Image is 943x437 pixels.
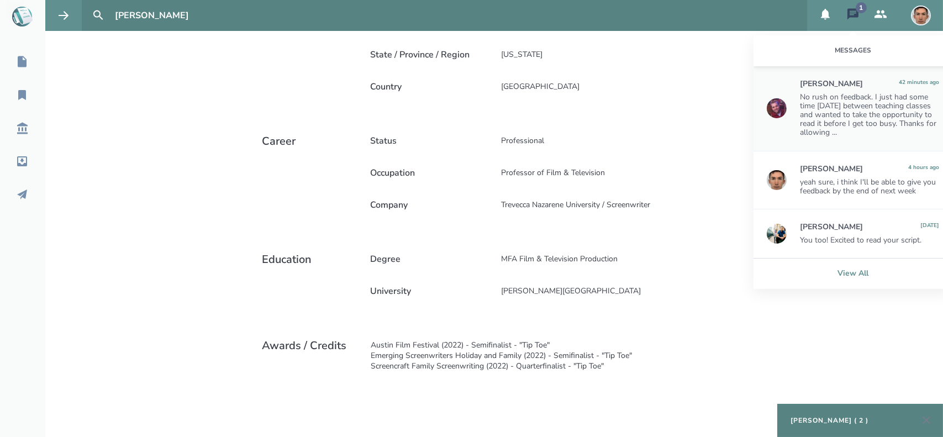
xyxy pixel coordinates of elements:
div: Friday, September 5, 2025 at 9:09:44 PM [920,223,939,231]
img: user_1673573717-crop.jpg [767,224,787,244]
div: No rush on feedback. I just had some time [DATE] between teaching classes and wanted to take the ... [800,93,939,137]
img: user_1756948650-crop.jpg [767,170,787,190]
div: Monday, September 8, 2025 at 6:39:16 PM [899,80,939,88]
div: [PERSON_NAME] ( 2 ) [791,416,868,425]
div: 1 [856,2,867,13]
div: yeah sure, i think I'll be able to give you feedback by the end of next week [800,178,939,196]
h2: Location [262,15,362,96]
div: Monday, September 8, 2025 at 2:28:42 PM [908,165,939,173]
div: Professional [492,126,554,156]
h2: State / Province / Region [371,49,492,61]
div: Austin Film Festival (2022) - Semifinalist - "Tip Toe" Emerging Screenwriters Holiday and Family ... [362,330,726,381]
div: [GEOGRAPHIC_DATA] [492,72,589,102]
div: [PERSON_NAME][GEOGRAPHIC_DATA] [492,276,651,306]
h2: Awards / Credits [262,338,362,373]
div: MFA Film & Television Production [492,244,628,274]
div: Trevecca Nazarene University / Screenwriter [492,190,660,220]
h2: Country [371,81,492,93]
h2: University [371,285,492,297]
div: [US_STATE] [492,40,552,70]
h2: Company [371,199,492,211]
h2: Education [262,252,362,301]
h2: Degree [371,253,492,265]
h2: Occupation [371,167,492,179]
div: [PERSON_NAME] [800,165,863,173]
div: You too! Excited to read your script. [800,236,939,245]
img: user_1756948650-crop.jpg [911,6,931,25]
h2: Status [371,135,492,147]
img: user_1718118867-crop.jpg [767,98,787,118]
div: [PERSON_NAME] [800,223,863,231]
h2: Career [262,134,362,214]
div: Professor of Film & Television [492,158,615,188]
div: [PERSON_NAME] [800,80,863,88]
